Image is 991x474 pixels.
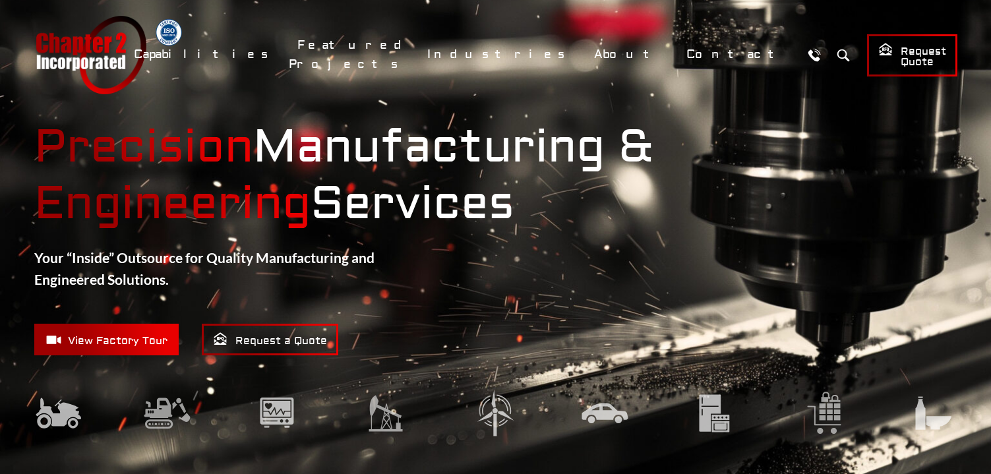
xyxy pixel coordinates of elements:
[34,249,375,288] strong: Your “Inside” Outsource for Quality Manufacturing and Engineered Solutions.
[831,43,856,67] button: Search
[802,43,827,67] a: Call Us
[867,34,957,76] a: Request Quote
[289,31,412,78] a: Featured Projects
[586,40,671,69] a: About
[34,176,311,232] mark: Engineering
[34,16,146,94] a: Chapter 2 Incorporated
[34,119,957,233] strong: Manufacturing & Services
[125,40,282,69] a: Capabilities
[213,332,327,348] span: Request a Quote
[202,324,338,355] a: Request a Quote
[878,42,946,69] span: Request Quote
[45,332,167,348] span: View Factory Tour
[678,40,796,69] a: Contact
[419,40,579,69] a: Industries
[34,324,179,355] a: View Factory Tour
[34,119,253,175] mark: Precision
